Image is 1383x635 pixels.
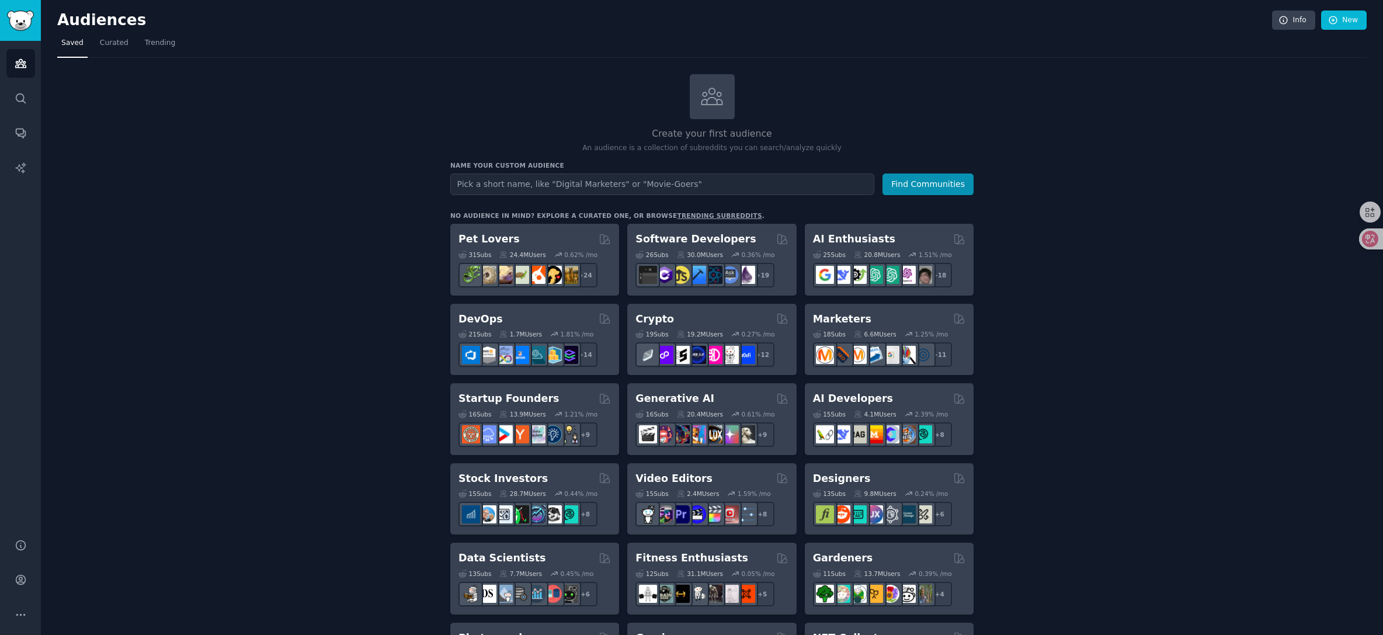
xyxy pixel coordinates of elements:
img: Youtubevideo [721,505,739,523]
img: OpenSourceAI [881,425,899,443]
h2: Startup Founders [458,391,559,406]
div: 13.9M Users [499,410,545,418]
img: logodesign [832,505,850,523]
img: DreamBooth [737,425,755,443]
img: workout [672,585,690,603]
img: 0xPolygon [655,346,673,364]
img: DeepSeek [832,266,850,284]
img: MarketingResearch [898,346,916,364]
div: 28.7M Users [499,490,545,498]
img: Entrepreneurship [544,425,562,443]
h2: AI Enthusiasts [813,232,895,247]
img: Forex [495,505,513,523]
img: datasets [544,585,562,603]
img: GymMotivation [655,585,673,603]
img: csharp [655,266,673,284]
div: + 9 [750,422,774,447]
div: 13.7M Users [854,570,900,578]
div: 0.36 % /mo [742,251,775,259]
div: 1.51 % /mo [919,251,952,259]
div: 12 Sub s [635,570,668,578]
div: + 24 [573,263,597,287]
img: Docker_DevOps [495,346,513,364]
img: ArtificalIntelligence [914,266,932,284]
img: deepdream [672,425,690,443]
img: UXDesign [865,505,883,523]
a: Trending [141,34,179,58]
div: 18 Sub s [813,330,846,338]
h2: Software Developers [635,232,756,247]
img: elixir [737,266,755,284]
img: editors [655,505,673,523]
div: No audience in mind? Explore a curated one, or browse . [450,211,765,220]
img: MistralAI [865,425,883,443]
div: 0.27 % /mo [742,330,775,338]
img: MachineLearning [462,585,480,603]
img: StocksAndTrading [527,505,545,523]
img: azuredevops [462,346,480,364]
div: + 11 [927,342,952,367]
div: + 18 [927,263,952,287]
img: defiblockchain [704,346,722,364]
div: + 6 [927,502,952,526]
img: swingtrading [544,505,562,523]
a: Saved [57,34,88,58]
div: 26 Sub s [635,251,668,259]
h2: Gardeners [813,551,873,565]
a: Curated [96,34,133,58]
img: ValueInvesting [478,505,496,523]
img: fitness30plus [704,585,722,603]
div: 6.6M Users [854,330,896,338]
img: statistics [495,585,513,603]
div: 1.21 % /mo [564,410,597,418]
div: 19.2M Users [677,330,723,338]
div: 4.1M Users [854,410,896,418]
img: weightroom [688,585,706,603]
img: ycombinator [511,425,529,443]
img: finalcutpro [704,505,722,523]
img: PlatformEngineers [560,346,578,364]
img: startup [495,425,513,443]
div: 15 Sub s [458,490,491,498]
h2: Designers [813,471,871,486]
div: 13 Sub s [458,570,491,578]
div: 0.62 % /mo [564,251,597,259]
img: AskComputerScience [721,266,739,284]
img: ballpython [478,266,496,284]
div: 15 Sub s [813,410,846,418]
div: + 8 [573,502,597,526]
img: dividends [462,505,480,523]
img: AItoolsCatalog [849,266,867,284]
img: software [639,266,657,284]
img: userexperience [881,505,899,523]
img: EntrepreneurRideAlong [462,425,480,443]
img: SavageGarden [849,585,867,603]
img: LangChain [816,425,834,443]
div: 1.7M Users [499,330,542,338]
img: growmybusiness [560,425,578,443]
input: Pick a short name, like "Digital Marketers" or "Movie-Goers" [450,174,874,195]
img: GummySearch logo [7,11,34,31]
h3: Name your custom audience [450,161,974,169]
img: physicaltherapy [721,585,739,603]
img: PetAdvice [544,266,562,284]
img: postproduction [737,505,755,523]
div: 21 Sub s [458,330,491,338]
div: 7.7M Users [499,570,542,578]
img: VideoEditors [688,505,706,523]
img: aivideo [639,425,657,443]
div: 0.05 % /mo [742,570,775,578]
img: llmops [898,425,916,443]
img: Emailmarketing [865,346,883,364]
h2: Create your first audience [450,127,974,141]
img: vegetablegardening [816,585,834,603]
img: starryai [721,425,739,443]
img: learndesign [898,505,916,523]
div: + 6 [573,582,597,606]
div: + 5 [750,582,774,606]
div: 2.39 % /mo [915,410,948,418]
img: datascience [478,585,496,603]
span: Curated [100,38,128,48]
div: 0.45 % /mo [561,570,594,578]
img: OpenAIDev [898,266,916,284]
